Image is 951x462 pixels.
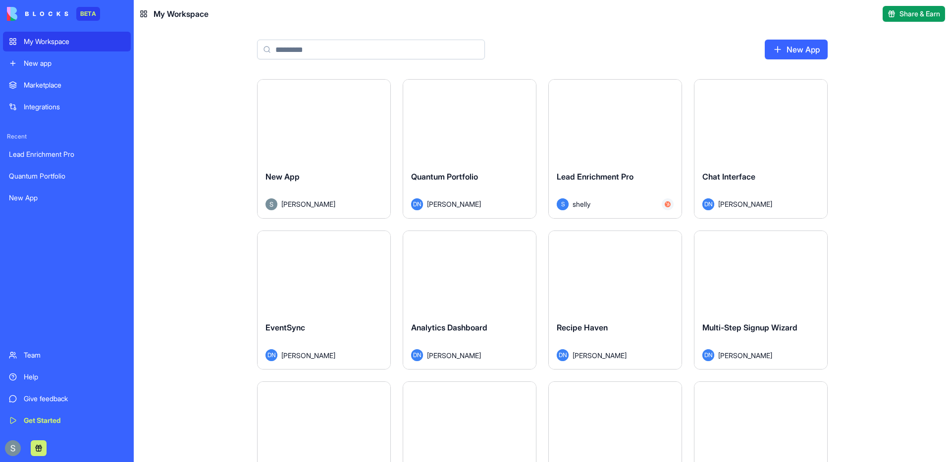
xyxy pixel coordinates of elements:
[257,79,391,219] a: New AppAvatar[PERSON_NAME]
[76,7,100,21] div: BETA
[24,80,125,90] div: Marketplace
[403,231,536,370] a: Analytics DashboardDN[PERSON_NAME]
[154,8,209,20] span: My Workspace
[411,349,423,361] span: DN
[265,172,300,182] span: New App
[548,79,682,219] a: Lead Enrichment ProSshelly
[883,6,945,22] button: Share & Earn
[411,198,423,210] span: DN
[281,350,335,361] span: [PERSON_NAME]
[9,171,125,181] div: Quantum Portfolio
[3,97,131,117] a: Integrations
[765,40,828,59] a: New App
[9,193,125,203] div: New App
[3,166,131,186] a: Quantum Portfolio
[411,323,487,332] span: Analytics Dashboard
[427,199,481,209] span: [PERSON_NAME]
[702,323,797,332] span: Multi-Step Signup Wizard
[899,9,940,19] span: Share & Earn
[718,199,772,209] span: [PERSON_NAME]
[557,172,634,182] span: Lead Enrichment Pro
[702,198,714,210] span: DN
[548,231,682,370] a: Recipe HavenDN[PERSON_NAME]
[3,32,131,51] a: My Workspace
[24,416,125,425] div: Get Started
[3,133,131,140] span: Recent
[281,199,335,209] span: [PERSON_NAME]
[573,350,627,361] span: [PERSON_NAME]
[3,389,131,409] a: Give feedback
[3,53,131,73] a: New app
[3,411,131,430] a: Get Started
[718,350,772,361] span: [PERSON_NAME]
[24,102,125,112] div: Integrations
[557,323,608,332] span: Recipe Haven
[5,440,21,456] img: ACg8ocKnDTHbS00rqwWSHQfXf8ia04QnQtz5EDX_Ef5UNrjqV-k=s96-c
[702,349,714,361] span: DN
[3,345,131,365] a: Team
[265,198,277,210] img: Avatar
[3,367,131,387] a: Help
[265,323,305,332] span: EventSync
[557,349,569,361] span: DN
[694,79,828,219] a: Chat InterfaceDN[PERSON_NAME]
[24,372,125,382] div: Help
[411,172,478,182] span: Quantum Portfolio
[24,58,125,68] div: New app
[702,172,755,182] span: Chat Interface
[24,37,125,46] div: My Workspace
[3,188,131,208] a: New App
[9,149,125,159] div: Lead Enrichment Pro
[3,75,131,95] a: Marketplace
[257,231,391,370] a: EventSyncDN[PERSON_NAME]
[7,7,100,21] a: BETA
[24,350,125,360] div: Team
[7,7,68,21] img: logo
[427,350,481,361] span: [PERSON_NAME]
[403,79,536,219] a: Quantum PortfolioDN[PERSON_NAME]
[3,144,131,164] a: Lead Enrichment Pro
[557,198,569,210] span: S
[694,231,828,370] a: Multi-Step Signup WizardDN[PERSON_NAME]
[265,349,277,361] span: DN
[573,199,590,209] span: shelly
[665,201,671,207] img: Hubspot_zz4hgj.svg
[24,394,125,404] div: Give feedback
